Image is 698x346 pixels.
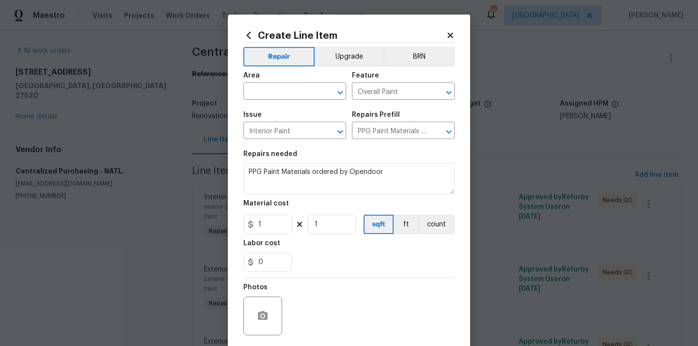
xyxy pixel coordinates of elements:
[333,125,347,139] button: Open
[243,200,289,207] h5: Material cost
[243,47,315,66] button: Repair
[352,72,379,79] h5: Feature
[352,111,400,118] h5: Repairs Prefill
[243,72,260,79] h5: Area
[243,284,268,291] h5: Photos
[442,86,456,99] button: Open
[315,47,384,66] button: Upgrade
[364,215,394,234] button: sqft
[333,86,347,99] button: Open
[243,163,455,194] textarea: PPG Paint Materials ordered by Opendoor
[442,125,456,139] button: Open
[394,215,418,234] button: ft
[243,111,262,118] h5: Issue
[418,215,455,234] button: count
[243,30,446,41] h2: Create Line Item
[243,151,297,157] h5: Repairs needed
[383,47,455,66] button: BRN
[243,240,280,247] h5: Labor cost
